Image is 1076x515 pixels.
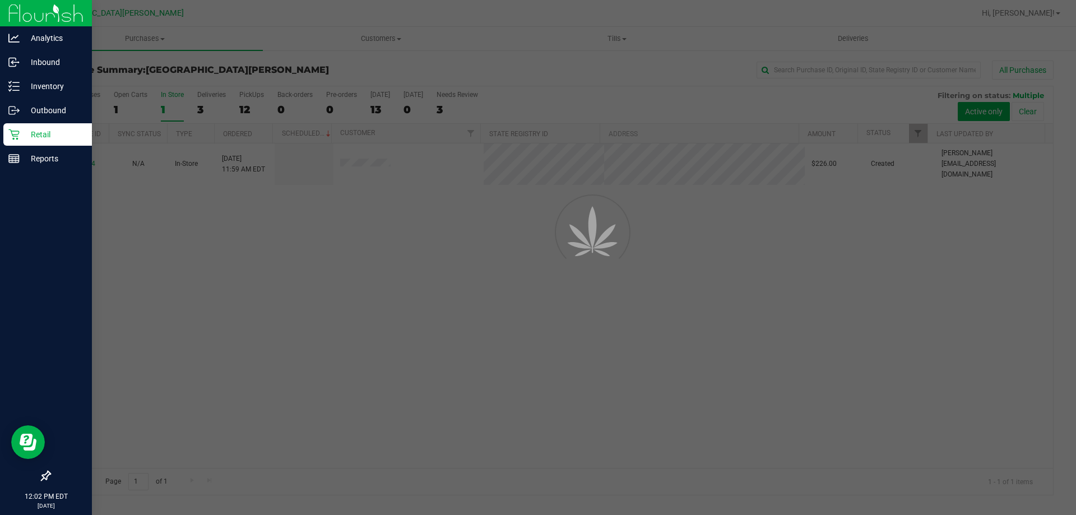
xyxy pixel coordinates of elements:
inline-svg: Analytics [8,33,20,44]
inline-svg: Outbound [8,105,20,116]
p: Reports [20,152,87,165]
p: Inbound [20,55,87,69]
p: Analytics [20,31,87,45]
p: Retail [20,128,87,141]
p: [DATE] [5,502,87,510]
iframe: Resource center [11,425,45,459]
inline-svg: Inventory [8,81,20,92]
inline-svg: Reports [8,153,20,164]
p: Outbound [20,104,87,117]
p: Inventory [20,80,87,93]
p: 12:02 PM EDT [5,491,87,502]
inline-svg: Retail [8,129,20,140]
inline-svg: Inbound [8,57,20,68]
